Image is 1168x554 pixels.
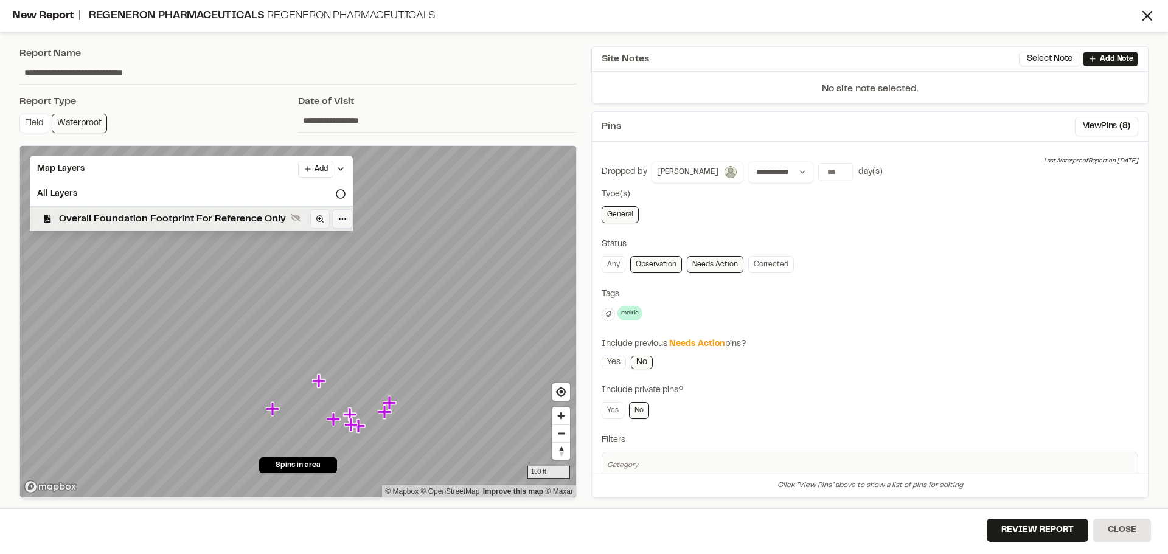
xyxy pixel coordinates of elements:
[298,161,333,178] button: Add
[552,383,570,401] button: Find my location
[1075,117,1138,136] button: ViewPins (8)
[383,395,398,411] div: Map marker
[602,356,626,369] a: Yes
[631,356,653,369] a: No
[629,402,649,419] a: No
[276,460,321,471] span: 8 pins in area
[12,8,1139,24] div: New Report
[652,161,743,183] button: [PERSON_NAME]
[421,487,480,496] a: OpenStreetMap
[592,473,1148,497] div: Click "View Pins" above to show a list of pins for editing
[607,460,1133,471] div: Category
[344,417,360,433] div: Map marker
[602,256,625,273] a: Any
[315,164,328,175] span: Add
[1019,52,1080,66] button: Select Note
[552,407,570,424] button: Zoom in
[657,167,718,178] span: [PERSON_NAME]
[602,288,1138,301] div: Tags
[602,434,1138,447] div: Filters
[298,94,577,109] div: Date of Visit
[1044,156,1138,166] div: Last Waterproof Report on [DATE]
[602,238,1138,251] div: Status
[602,206,639,223] a: General
[527,466,570,479] div: 100 ft
[288,210,303,225] button: Show layer
[602,188,1138,201] div: Type(s)
[602,165,647,179] div: Dropped by
[552,442,570,460] button: Reset bearing to north
[669,341,725,348] span: Needs Action
[602,308,615,321] button: Edit Tags
[630,256,682,273] a: Observation
[617,306,642,320] div: melric
[987,519,1088,542] button: Review Report
[310,209,330,229] a: Zoom to layer
[30,182,353,206] div: All Layers
[19,46,577,61] div: Report Name
[89,11,265,21] span: Regeneron Pharmaceuticals
[602,119,621,134] span: Pins
[545,487,573,496] a: Maxar
[552,443,570,460] span: Reset bearing to north
[385,487,419,496] a: Mapbox
[483,487,543,496] a: Map feedback
[59,212,286,226] span: Overall Foundation Footprint For Reference Only
[602,384,1138,397] div: Include private pins?
[267,11,435,21] span: Regeneron Pharmaceuticals
[592,81,1148,103] p: No site note selected.
[858,165,883,179] div: day(s)
[1093,519,1151,542] button: Close
[19,94,298,109] div: Report Type
[20,146,576,497] canvas: Map
[378,404,394,420] div: Map marker
[1119,120,1130,133] span: ( 8 )
[327,412,342,428] div: Map marker
[602,402,624,419] a: Yes
[1100,54,1133,64] p: Add Note
[312,373,328,389] div: Map marker
[343,407,359,423] div: Map marker
[687,256,743,273] a: Needs Action
[266,401,282,417] div: Map marker
[552,424,570,442] button: Zoom out
[602,338,1138,351] div: Include previous pins?
[748,256,794,273] a: Corrected
[723,165,738,179] img: James Rosso
[602,52,649,66] span: Site Notes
